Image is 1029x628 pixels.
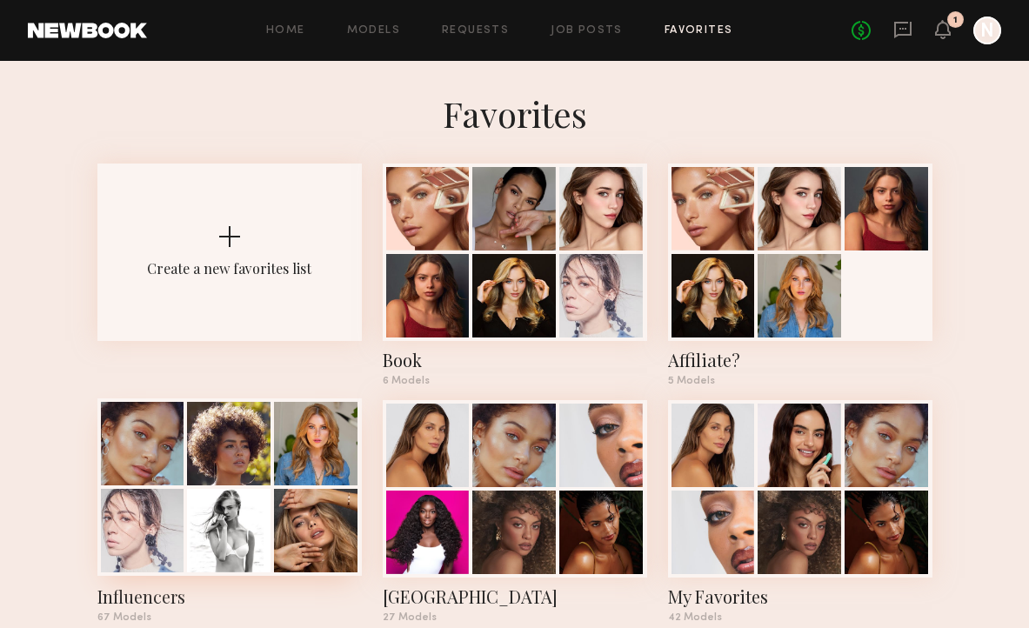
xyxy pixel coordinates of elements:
[383,585,647,609] div: Los Angeles
[147,259,311,277] div: Create a new favorites list
[668,585,932,609] div: My Favorites
[383,612,647,623] div: 27 Models
[383,376,647,386] div: 6 Models
[383,348,647,372] div: Book
[665,25,733,37] a: Favorites
[383,400,647,623] a: [GEOGRAPHIC_DATA]27 Models
[266,25,305,37] a: Home
[97,585,362,609] div: Influencers
[668,164,932,386] a: Affiliate?5 Models
[97,164,362,400] button: Create a new favorites list
[383,164,647,386] a: Book6 Models
[442,25,509,37] a: Requests
[973,17,1001,44] a: N
[668,612,932,623] div: 42 Models
[97,400,362,623] a: Influencers67 Models
[668,376,932,386] div: 5 Models
[97,612,362,623] div: 67 Models
[953,16,958,25] div: 1
[668,348,932,372] div: Affiliate?
[668,400,932,623] a: My Favorites42 Models
[551,25,623,37] a: Job Posts
[347,25,400,37] a: Models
